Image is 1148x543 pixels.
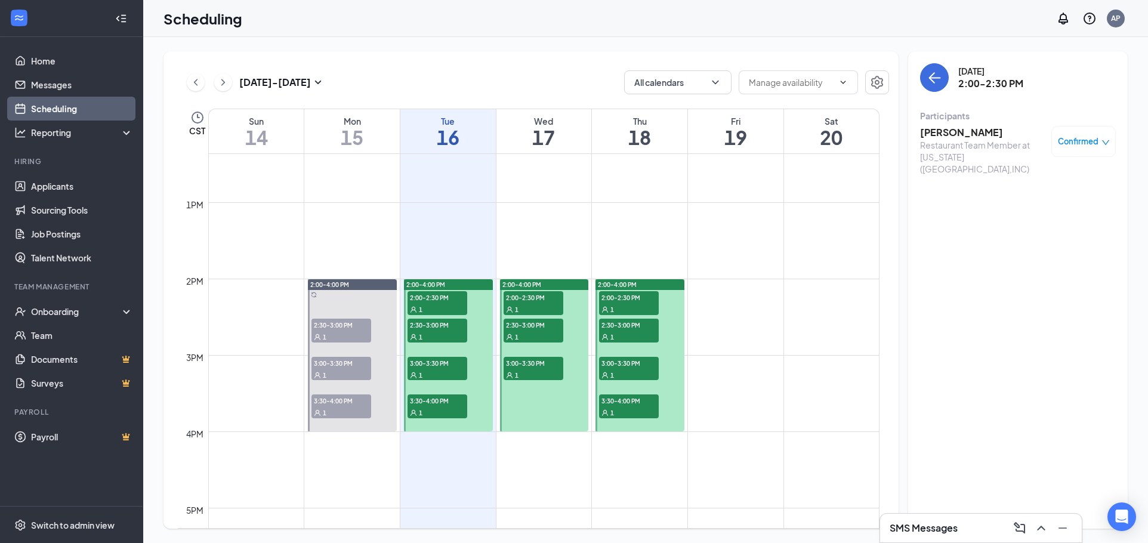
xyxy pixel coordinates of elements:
[504,357,563,369] span: 3:00-3:30 PM
[214,73,232,91] button: ChevronRight
[920,126,1045,139] h3: [PERSON_NAME]
[410,409,417,416] svg: User
[784,127,879,147] h1: 20
[184,351,206,364] div: 3pm
[419,409,422,417] span: 1
[31,198,133,222] a: Sourcing Tools
[890,522,958,535] h3: SMS Messages
[601,306,609,313] svg: User
[304,115,400,127] div: Mon
[14,156,131,166] div: Hiring
[419,306,422,314] span: 1
[31,73,133,97] a: Messages
[496,109,592,153] a: September 17, 2025
[601,409,609,416] svg: User
[419,371,422,380] span: 1
[688,115,783,127] div: Fri
[601,372,609,379] svg: User
[311,357,371,369] span: 3:00-3:30 PM
[410,334,417,341] svg: User
[784,115,879,127] div: Sat
[314,409,321,416] svg: User
[13,12,25,24] svg: WorkstreamLogo
[31,425,133,449] a: PayrollCrown
[599,291,659,303] span: 2:00-2:30 PM
[515,306,519,314] span: 1
[506,306,513,313] svg: User
[870,75,884,90] svg: Settings
[31,174,133,198] a: Applicants
[31,49,133,73] a: Home
[323,333,326,341] span: 1
[14,306,26,317] svg: UserCheck
[400,115,496,127] div: Tue
[920,139,1045,175] div: Restaurant Team Member at [US_STATE] ([GEOGRAPHIC_DATA],INC)
[311,292,317,298] svg: Sync
[504,319,563,331] span: 2:30-3:00 PM
[927,70,942,85] svg: ArrowLeft
[1056,521,1070,535] svg: Minimize
[515,333,519,341] span: 1
[400,109,496,153] a: September 16, 2025
[599,394,659,406] span: 3:30-4:00 PM
[400,127,496,147] h1: 16
[406,280,445,289] span: 2:00-4:00 PM
[209,127,304,147] h1: 14
[1032,519,1051,538] button: ChevronUp
[323,371,326,380] span: 1
[31,222,133,246] a: Job Postings
[314,334,321,341] svg: User
[31,127,134,138] div: Reporting
[610,371,614,380] span: 1
[1034,521,1048,535] svg: ChevronUp
[323,409,326,417] span: 1
[1013,521,1027,535] svg: ComposeMessage
[599,319,659,331] span: 2:30-3:00 PM
[184,198,206,211] div: 1pm
[31,347,133,371] a: DocumentsCrown
[1058,135,1098,147] span: Confirmed
[304,127,400,147] h1: 15
[1101,138,1110,147] span: down
[496,127,592,147] h1: 17
[496,115,592,127] div: Wed
[515,371,519,380] span: 1
[1107,502,1136,531] div: Open Intercom Messenger
[14,519,26,531] svg: Settings
[709,76,721,88] svg: ChevronDown
[1082,11,1097,26] svg: QuestionInfo
[209,115,304,127] div: Sun
[592,127,687,147] h1: 18
[1053,519,1072,538] button: Minimize
[688,109,783,153] a: September 19, 2025
[610,409,614,417] span: 1
[115,13,127,24] svg: Collapse
[592,115,687,127] div: Thu
[14,407,131,417] div: Payroll
[184,274,206,288] div: 2pm
[14,127,26,138] svg: Analysis
[598,280,637,289] span: 2:00-4:00 PM
[958,77,1023,90] h3: 2:00-2:30 PM
[190,110,205,125] svg: Clock
[314,372,321,379] svg: User
[31,519,115,531] div: Switch to admin view
[506,334,513,341] svg: User
[601,334,609,341] svg: User
[688,127,783,147] h1: 19
[14,282,131,292] div: Team Management
[920,110,1116,122] div: Participants
[217,75,229,90] svg: ChevronRight
[184,427,206,440] div: 4pm
[1010,519,1029,538] button: ComposeMessage
[410,372,417,379] svg: User
[311,75,325,90] svg: SmallChevronDown
[504,291,563,303] span: 2:00-2:30 PM
[958,65,1023,77] div: [DATE]
[610,306,614,314] span: 1
[310,280,349,289] span: 2:00-4:00 PM
[31,306,123,317] div: Onboarding
[31,323,133,347] a: Team
[190,75,202,90] svg: ChevronLeft
[506,372,513,379] svg: User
